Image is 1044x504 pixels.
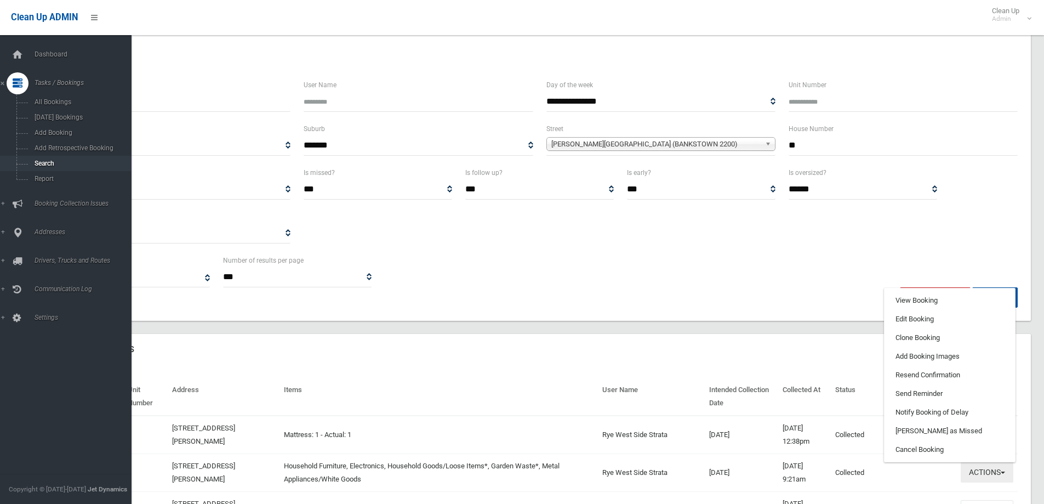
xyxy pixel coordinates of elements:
[831,454,956,491] td: Collected
[789,123,834,135] label: House Number
[885,329,1015,347] a: Clone Booking
[885,403,1015,422] a: Notify Booking of Delay
[992,15,1019,23] small: Admin
[304,167,335,179] label: Is missed?
[31,144,130,152] span: Add Retrospective Booking
[961,462,1013,483] button: Actions
[31,314,140,321] span: Settings
[551,138,761,151] span: [PERSON_NAME][GEOGRAPHIC_DATA] (BANKSTOWN 2200)
[885,347,1015,366] a: Add Booking Images
[31,79,140,87] span: Tasks / Bookings
[885,440,1015,459] a: Cancel Booking
[31,98,130,106] span: All Bookings
[172,424,235,445] a: [STREET_ADDRESS][PERSON_NAME]
[31,50,140,58] span: Dashboard
[11,12,78,22] span: Clean Up ADMIN
[885,366,1015,384] a: Resend Confirmation
[705,378,778,416] th: Intended Collection Date
[598,378,705,416] th: User Name
[885,310,1015,329] a: Edit Booking
[31,160,130,167] span: Search
[168,378,279,416] th: Address
[465,167,503,179] label: Is follow up?
[705,454,778,491] td: [DATE]
[885,384,1015,403] a: Send Reminder
[31,114,130,121] span: [DATE] Bookings
[223,254,304,267] label: Number of results per page
[31,200,140,207] span: Booking Collection Issues
[88,485,127,493] strong: Jet Dynamics
[789,167,826,179] label: Is oversized?
[627,167,651,179] label: Is early?
[778,378,831,416] th: Collected At
[172,462,235,483] a: [STREET_ADDRESS][PERSON_NAME]
[546,79,593,91] label: Day of the week
[9,485,86,493] span: Copyright © [DATE]-[DATE]
[31,257,140,264] span: Drivers, Trucks and Routes
[831,416,956,454] td: Collected
[279,378,598,416] th: Items
[789,79,826,91] label: Unit Number
[279,454,598,491] td: Household Furniture, Electronics, Household Goods/Loose Items*, Garden Waste*, Metal Appliances/W...
[31,175,130,183] span: Report
[546,123,563,135] label: Street
[31,285,140,293] span: Communication Log
[778,416,831,454] td: [DATE] 12:38pm
[972,287,1018,308] button: Search
[885,291,1015,310] a: View Booking
[705,416,778,454] td: [DATE]
[598,454,705,491] td: Rye West Side Strata
[123,378,168,416] th: Unit Number
[900,287,971,308] a: Clear Search
[31,129,130,137] span: Add Booking
[831,378,956,416] th: Status
[778,454,831,491] td: [DATE] 9:21am
[598,416,705,454] td: Rye West Side Strata
[986,7,1030,23] span: Clean Up
[304,123,325,135] label: Suburb
[31,228,140,236] span: Addresses
[885,422,1015,440] a: [PERSON_NAME] as Missed
[304,79,336,91] label: User Name
[279,416,598,454] td: Mattress: 1 - Actual: 1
